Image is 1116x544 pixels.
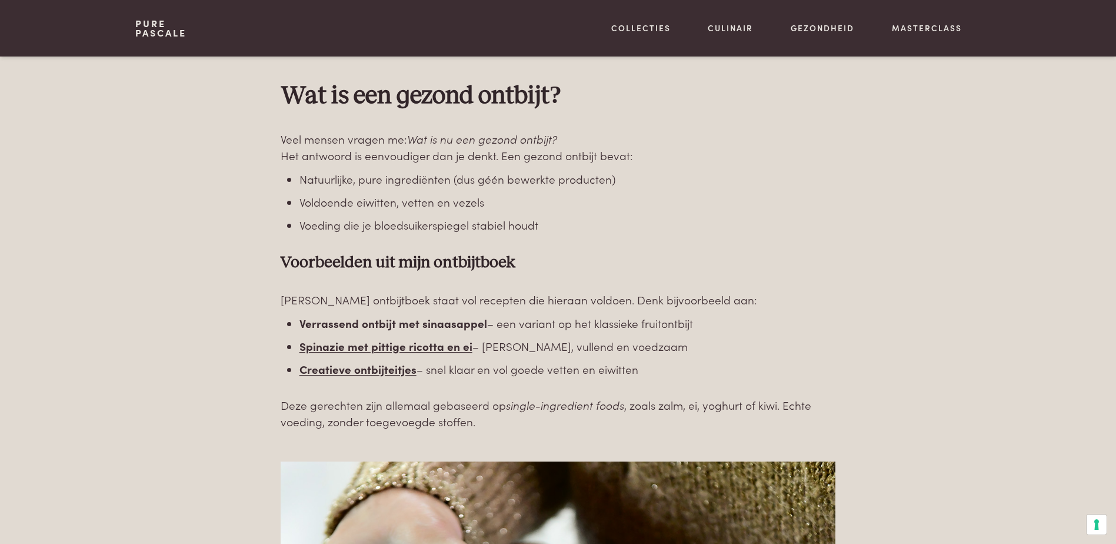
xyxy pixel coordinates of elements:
a: Masterclass [892,22,962,34]
i: Wat is nu een gezond ontbijt? [407,131,557,147]
a: Verrassend ontbijt met sinaasappel [299,315,487,331]
li: Natuurlijke, pure ingrediënten (dus géén bewerkte producten) [299,171,835,188]
p: Deze gerechten zijn allemaal gebaseerd op , zoals zalm, ei, yoghurt of kiwi. Echte voeding, zonde... [281,397,835,430]
a: Collecties [611,22,671,34]
p: [PERSON_NAME] ontbijtboek staat vol recepten die hieraan voldoen. Denk bijvoorbeeld aan: [281,291,835,309]
li: Voeding die je bloedsuikerspiegel stabiel houdt [299,217,835,234]
li: – [PERSON_NAME], vullend en voedzaam [299,338,835,355]
i: single-ingredient foods [506,397,624,413]
p: Veel mensen vragen me: Het antwoord is eenvoudiger dan je denkt. Een gezond ontbijt bevat: [281,131,835,164]
a: Creatieve ontbijteitjes [299,361,417,377]
a: PurePascale [135,19,186,38]
a: Culinair [708,22,753,34]
li: – snel klaar en vol goede vetten en eiwitten [299,361,835,378]
b: Voorbeelden uit mijn ontbijtboek [281,254,515,271]
li: Voldoende eiwitten, vetten en vezels [299,194,835,211]
b: Wat is een gezond ontbijt? [281,84,562,108]
button: Uw voorkeuren voor toestemming voor trackingtechnologieën [1087,515,1107,535]
li: – een variant op het klassieke fruitontbijt [299,315,835,332]
a: Spinazie met pittige ricotta en ei [299,338,472,354]
a: Gezondheid [791,22,854,34]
